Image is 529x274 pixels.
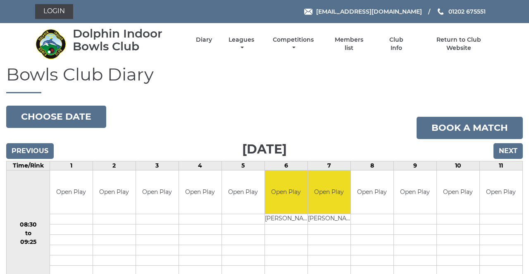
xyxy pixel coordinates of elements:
span: 01202 675551 [448,8,486,15]
a: Return to Club Website [424,36,494,52]
td: Open Play [351,170,393,214]
h1: Bowls Club Diary [6,65,523,93]
td: Open Play [179,170,222,214]
a: Competitions [271,36,316,52]
td: 9 [393,161,436,170]
img: Dolphin Indoor Bowls Club [35,28,66,59]
a: Diary [196,36,212,44]
a: Login [35,4,73,19]
td: 7 [307,161,350,170]
td: Open Play [480,170,522,214]
button: Choose date [6,106,106,128]
td: 4 [179,161,222,170]
a: Phone us 01202 675551 [436,7,486,16]
td: Open Play [136,170,179,214]
td: 2 [93,161,136,170]
td: Time/Rink [7,161,50,170]
td: 8 [350,161,393,170]
a: Club Info [383,36,410,52]
td: 10 [436,161,479,170]
td: Open Play [308,170,350,214]
td: Open Play [93,170,136,214]
a: Members list [330,36,368,52]
td: 3 [136,161,179,170]
a: Leagues [226,36,256,52]
td: 11 [479,161,522,170]
span: [EMAIL_ADDRESS][DOMAIN_NAME] [316,8,422,15]
td: Open Play [437,170,479,214]
td: 1 [50,161,93,170]
input: Previous [6,143,54,159]
a: Book a match [417,117,523,139]
td: Open Play [394,170,436,214]
td: Open Play [265,170,307,214]
img: Email [304,9,312,15]
td: 5 [222,161,264,170]
a: Email [EMAIL_ADDRESS][DOMAIN_NAME] [304,7,422,16]
td: Open Play [222,170,264,214]
td: 6 [264,161,307,170]
input: Next [493,143,523,159]
td: Open Play [50,170,93,214]
td: [PERSON_NAME] [265,214,307,224]
td: [PERSON_NAME] [308,214,350,224]
img: Phone us [438,8,443,15]
div: Dolphin Indoor Bowls Club [73,27,181,53]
